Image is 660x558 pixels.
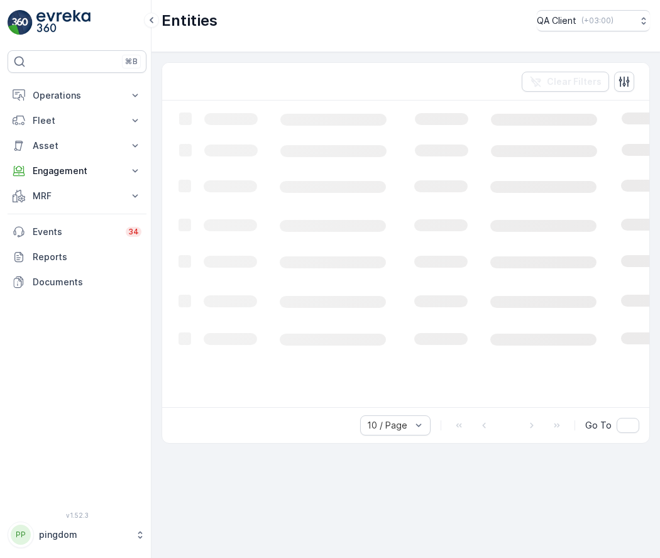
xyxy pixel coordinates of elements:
button: Engagement [8,158,146,183]
p: Reports [33,251,141,263]
img: logo_light-DOdMpM7g.png [36,10,91,35]
p: MRF [33,190,121,202]
p: Documents [33,276,141,288]
p: Asset [33,139,121,152]
p: ( +03:00 ) [581,16,613,26]
p: Fleet [33,114,121,127]
span: v 1.52.3 [8,511,146,519]
a: Reports [8,244,146,270]
button: QA Client(+03:00) [537,10,650,31]
a: Events34 [8,219,146,244]
a: Documents [8,270,146,295]
p: QA Client [537,14,576,27]
p: Engagement [33,165,121,177]
button: PPpingdom [8,522,146,548]
div: PP [11,525,31,545]
p: pingdom [39,528,129,541]
button: Asset [8,133,146,158]
p: Entities [162,11,217,31]
p: 34 [128,227,139,237]
img: logo [8,10,33,35]
button: Clear Filters [522,72,609,92]
span: Go To [585,419,612,432]
p: Events [33,226,118,238]
button: Fleet [8,108,146,133]
p: Operations [33,89,121,102]
p: Clear Filters [547,75,602,88]
button: MRF [8,183,146,209]
button: Operations [8,83,146,108]
p: ⌘B [125,57,138,67]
